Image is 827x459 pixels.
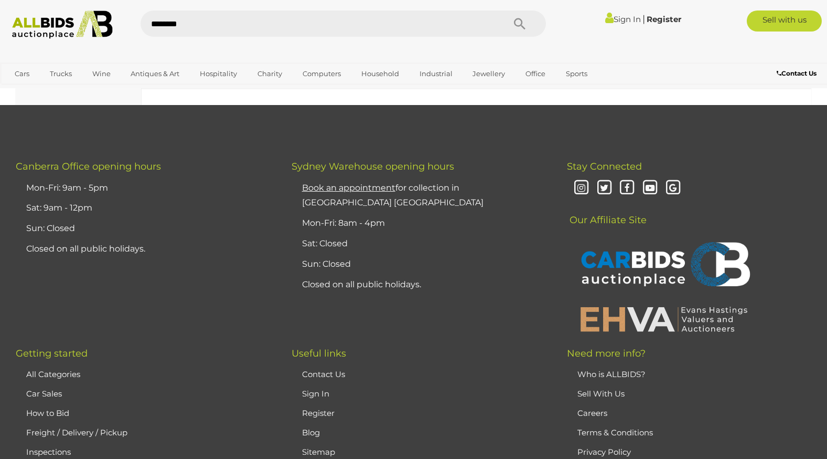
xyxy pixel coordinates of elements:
[302,408,335,418] a: Register
[296,65,348,82] a: Computers
[413,65,459,82] a: Industrial
[567,161,642,172] span: Stay Connected
[577,447,631,457] a: Privacy Policy
[6,11,119,39] img: Allbids.com.au
[302,183,484,208] a: Book an appointmentfor collection in [GEOGRAPHIC_DATA] [GEOGRAPHIC_DATA]
[124,65,186,82] a: Antiques & Art
[193,65,244,82] a: Hospitality
[24,178,265,199] li: Mon-Fri: 9am - 5pm
[299,275,541,295] li: Closed on all public holidays.
[302,369,345,379] a: Contact Us
[299,234,541,254] li: Sat: Closed
[577,408,607,418] a: Careers
[605,14,641,24] a: Sign In
[519,65,552,82] a: Office
[777,68,819,79] a: Contact Us
[24,239,265,259] li: Closed on all public holidays.
[85,65,117,82] a: Wine
[777,69,817,77] b: Contact Us
[567,348,646,359] span: Need more info?
[747,11,822,32] a: Sell with us
[618,179,637,197] i: Facebook
[647,14,681,24] a: Register
[642,13,645,25] span: |
[26,408,69,418] a: How to Bid
[292,161,454,172] span: Sydney Warehouse opening hours
[251,65,289,82] a: Charity
[16,161,161,172] span: Canberra Office opening hours
[24,198,265,218] li: Sat: 9am - 12pm
[575,231,753,300] img: CARBIDS Auctionplace
[664,179,682,197] i: Google
[466,65,512,82] a: Jewellery
[8,82,96,100] a: [GEOGRAPHIC_DATA]
[26,427,127,437] a: Freight / Delivery / Pickup
[559,65,594,82] a: Sports
[302,447,335,457] a: Sitemap
[577,427,653,437] a: Terms & Conditions
[292,348,346,359] span: Useful links
[16,348,88,359] span: Getting started
[567,199,647,226] span: Our Affiliate Site
[572,179,590,197] i: Instagram
[355,65,406,82] a: Household
[302,183,395,193] u: Book an appointment
[26,369,80,379] a: All Categories
[577,389,625,399] a: Sell With Us
[575,305,753,332] img: EHVA | Evans Hastings Valuers and Auctioneers
[577,369,646,379] a: Who is ALLBIDS?
[641,179,659,197] i: Youtube
[299,213,541,234] li: Mon-Fri: 8am - 4pm
[8,65,36,82] a: Cars
[24,218,265,239] li: Sun: Closed
[299,254,541,275] li: Sun: Closed
[595,179,614,197] i: Twitter
[26,447,71,457] a: Inspections
[302,427,320,437] a: Blog
[302,389,329,399] a: Sign In
[493,11,546,37] button: Search
[43,65,79,82] a: Trucks
[26,389,62,399] a: Car Sales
